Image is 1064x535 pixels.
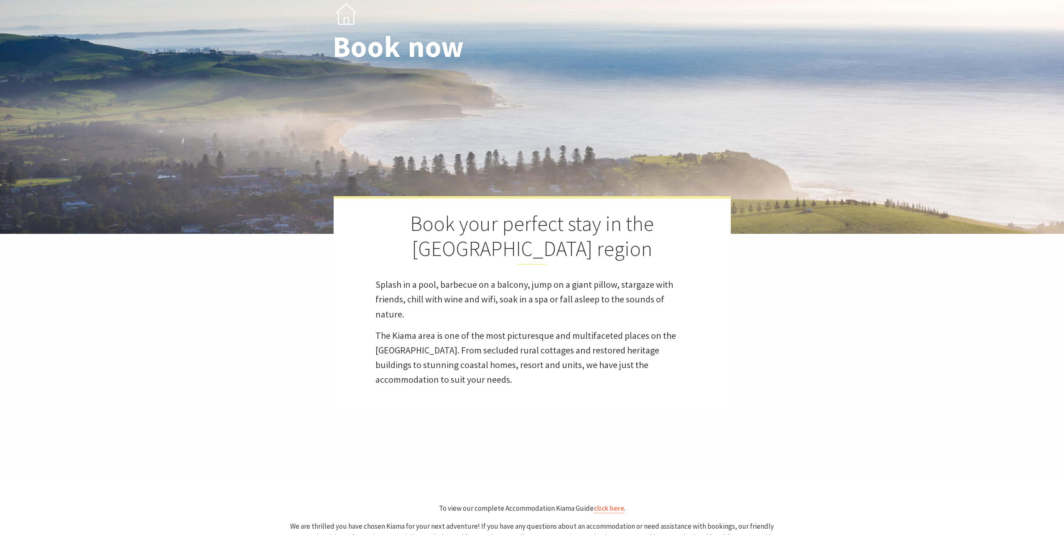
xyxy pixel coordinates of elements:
[285,503,780,514] p: To view our complete Accommodation Kiama Guide .
[375,328,689,387] p: The Kiama area is one of the most picturesque and multifaceted places on the [GEOGRAPHIC_DATA]. F...
[375,211,689,265] h2: Book your perfect stay in the [GEOGRAPHIC_DATA] region
[594,504,624,513] a: click here
[375,277,689,322] p: Splash in a pool, barbecue on a balcony, jump on a giant pillow, stargaze with friends, chill wit...
[333,31,569,63] h1: Book now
